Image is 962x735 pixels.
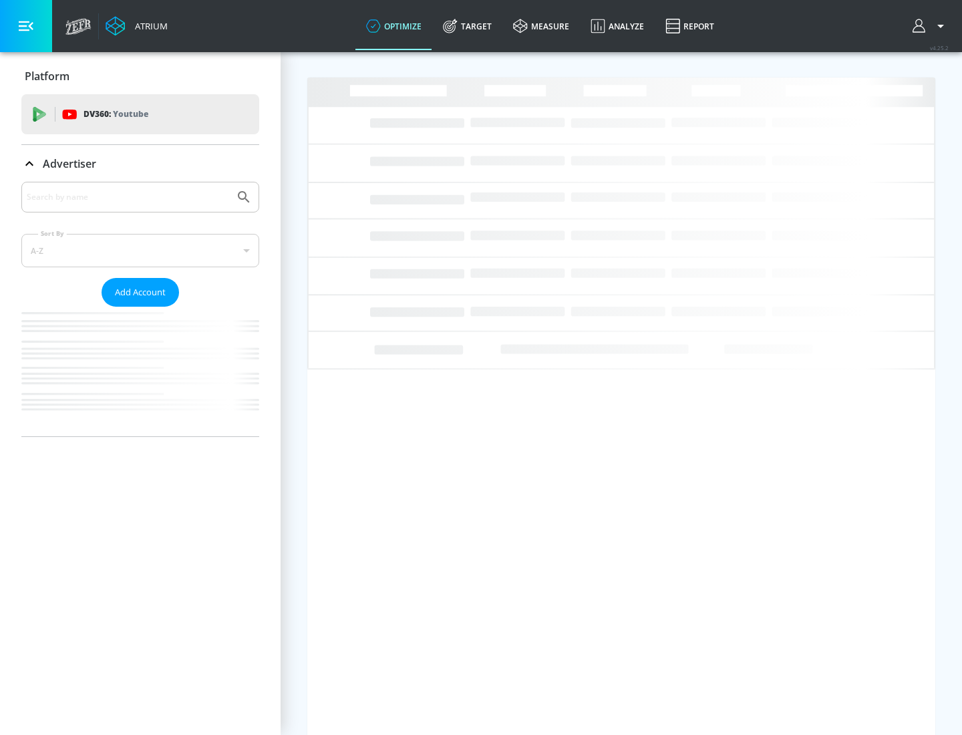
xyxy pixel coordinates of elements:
span: Add Account [115,285,166,300]
p: Platform [25,69,69,84]
label: Sort By [38,229,67,238]
p: Youtube [113,107,148,121]
a: optimize [355,2,432,50]
p: DV360: [84,107,148,122]
button: Add Account [102,278,179,307]
input: Search by name [27,188,229,206]
span: v 4.25.2 [930,44,949,51]
a: Analyze [580,2,655,50]
p: Advertiser [43,156,96,171]
nav: list of Advertiser [21,307,259,436]
div: Advertiser [21,182,259,436]
div: DV360: Youtube [21,94,259,134]
a: Target [432,2,502,50]
div: Platform [21,57,259,95]
div: Advertiser [21,145,259,182]
a: Report [655,2,725,50]
div: Atrium [130,20,168,32]
a: measure [502,2,580,50]
a: Atrium [106,16,168,36]
div: A-Z [21,234,259,267]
